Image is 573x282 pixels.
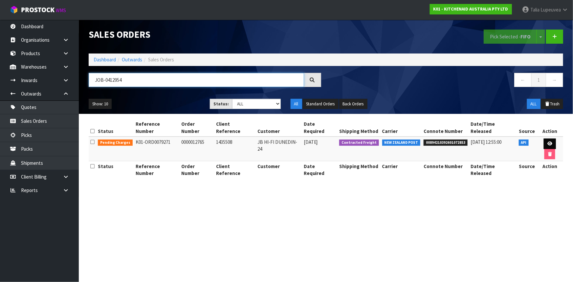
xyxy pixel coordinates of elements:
[339,99,367,109] button: Back Orders
[122,56,142,63] a: Outwards
[339,140,379,146] span: Contracted Freight
[304,139,318,145] span: [DATE]
[215,137,256,161] td: 1435508
[469,161,517,179] th: Date/Time Released
[471,139,502,145] span: [DATE] 12:55:00
[10,6,18,14] img: cube-alt.png
[430,4,512,14] a: K01 - KITCHENAID AUSTRALIA PTY LTD
[433,6,508,12] strong: K01 - KITCHENAID AUSTRALIA PTY LTD
[256,119,302,137] th: Customer
[381,161,422,179] th: Carrier
[256,161,302,179] th: Customer
[484,30,537,44] button: Pick Selected -FIFO
[303,99,339,109] button: Standard Orders
[517,119,537,137] th: Source
[381,119,422,137] th: Carrier
[331,73,563,89] nav: Page navigation
[96,119,134,137] th: Status
[527,99,540,109] button: ALL
[96,161,134,179] th: Status
[56,7,66,13] small: WMS
[148,56,174,63] span: Sales Orders
[517,161,537,179] th: Source
[89,99,112,109] button: Show: 10
[422,161,469,179] th: Connote Number
[180,137,215,161] td: 0000012765
[424,140,468,146] span: 00894210392601072853
[180,119,215,137] th: Order Number
[514,73,532,87] a: ←
[98,140,133,146] span: Pending Charges
[180,161,215,179] th: Order Number
[134,119,180,137] th: Reference Number
[302,161,338,179] th: Date Required
[540,7,561,13] span: Lupeuvea
[338,161,381,179] th: Shipping Method
[302,119,338,137] th: Date Required
[215,161,256,179] th: Client Reference
[89,30,321,40] h1: Sales Orders
[519,140,529,146] span: API
[520,33,531,40] strong: FIFO
[530,7,540,13] span: Talia
[213,101,229,107] strong: Status:
[537,161,563,179] th: Action
[537,119,563,137] th: Action
[382,140,421,146] span: NEW ZEALAND POST
[21,6,55,14] span: ProStock
[546,73,563,87] a: →
[531,73,546,87] a: 1
[256,137,302,161] td: JB HI-FI DUNEDIN-24
[89,73,304,87] input: Search sales orders
[338,119,381,137] th: Shipping Method
[422,119,469,137] th: Connote Number
[94,56,116,63] a: Dashboard
[134,137,180,161] td: K01-ORD0079271
[291,99,302,109] button: All
[469,119,517,137] th: Date/Time Released
[215,119,256,137] th: Client Reference
[134,161,180,179] th: Reference Number
[541,99,563,109] button: Trash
